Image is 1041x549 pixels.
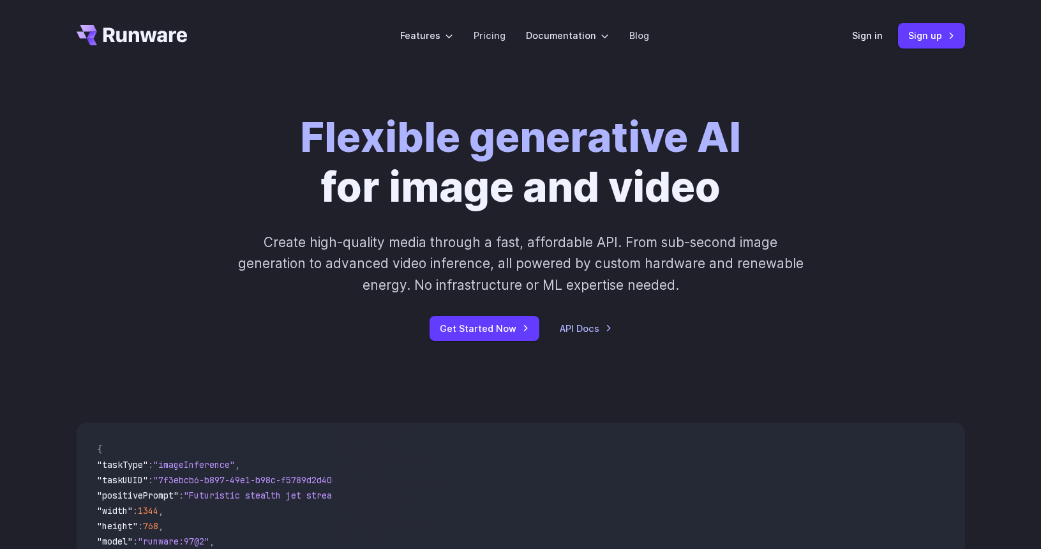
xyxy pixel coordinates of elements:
[235,459,240,470] span: ,
[143,520,158,532] span: 768
[526,28,609,43] label: Documentation
[138,536,209,547] span: "runware:97@2"
[300,112,741,211] h1: for image and video
[97,444,102,455] span: {
[474,28,506,43] a: Pricing
[133,536,138,547] span: :
[430,316,539,341] a: Get Started Now
[153,474,347,486] span: "7f3ebcb6-b897-49e1-b98c-f5789d2d40d7"
[97,459,148,470] span: "taskType"
[77,25,188,45] a: Go to /
[97,474,148,486] span: "taskUUID"
[97,505,133,516] span: "width"
[158,520,163,532] span: ,
[153,459,235,470] span: "imageInference"
[138,520,143,532] span: :
[97,536,133,547] span: "model"
[97,520,138,532] span: "height"
[148,459,153,470] span: :
[629,28,649,43] a: Blog
[236,232,805,296] p: Create high-quality media through a fast, affordable API. From sub-second image generation to adv...
[179,490,184,501] span: :
[133,505,138,516] span: :
[184,490,648,501] span: "Futuristic stealth jet streaking through a neon-lit cityscape with glowing purple exhaust"
[148,474,153,486] span: :
[158,505,163,516] span: ,
[898,23,965,48] a: Sign up
[852,28,883,43] a: Sign in
[209,536,214,547] span: ,
[300,112,741,162] strong: Flexible generative AI
[138,505,158,516] span: 1344
[400,28,453,43] label: Features
[97,490,179,501] span: "positivePrompt"
[560,321,612,336] a: API Docs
